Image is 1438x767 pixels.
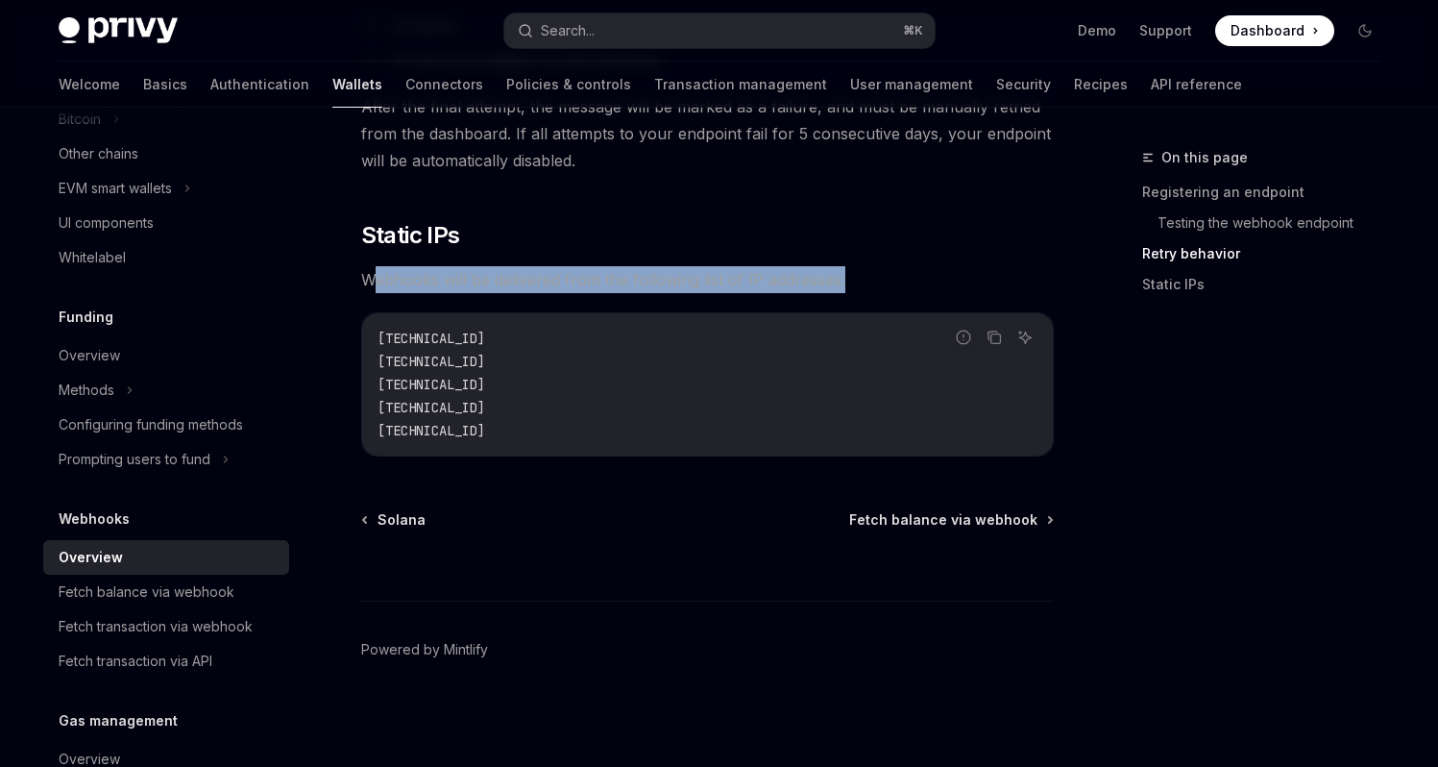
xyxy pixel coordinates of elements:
[849,510,1052,530] a: Fetch balance via webhook
[59,448,210,471] div: Prompting users to fund
[43,136,289,171] a: Other chains
[849,510,1037,530] span: Fetch balance via webhook
[43,408,289,442] a: Configuring funding methods
[378,510,426,530] span: Solana
[378,376,485,393] span: [TECHNICAL_ID]
[1350,15,1380,46] button: Toggle dark mode
[378,399,485,416] span: [TECHNICAL_ID]
[59,615,253,638] div: Fetch transaction via webhook
[59,650,212,673] div: Fetch transaction via API
[654,62,827,108] a: Transaction management
[59,546,123,569] div: Overview
[1151,62,1242,108] a: API reference
[378,422,485,439] span: [TECHNICAL_ID]
[1231,21,1304,40] span: Dashboard
[143,62,187,108] a: Basics
[405,62,483,108] a: Connectors
[59,62,120,108] a: Welcome
[59,344,120,367] div: Overview
[951,325,976,350] button: Report incorrect code
[59,177,172,200] div: EVM smart wallets
[903,23,923,38] span: ⌘ K
[541,19,595,42] div: Search...
[59,581,234,604] div: Fetch balance via webhook
[59,246,126,269] div: Whitelabel
[43,609,289,644] a: Fetch transaction via webhook
[361,266,1054,293] span: Webhooks will be delivered from the following list of IP addresses:
[1074,62,1128,108] a: Recipes
[210,62,309,108] a: Authentication
[59,413,243,436] div: Configuring funding methods
[59,306,113,329] h5: Funding
[59,17,178,44] img: dark logo
[1012,325,1037,350] button: Ask AI
[504,13,935,48] button: Search...⌘K
[1139,21,1192,40] a: Support
[506,62,631,108] a: Policies & controls
[43,240,289,275] a: Whitelabel
[361,93,1054,174] span: After the final attempt, the message will be marked as a failure, and must be manually retried fr...
[850,62,973,108] a: User management
[1142,238,1396,269] a: Retry behavior
[363,510,426,530] a: Solana
[43,206,289,240] a: UI components
[361,640,488,659] a: Powered by Mintlify
[43,540,289,575] a: Overview
[59,142,138,165] div: Other chains
[1158,208,1396,238] a: Testing the webhook endpoint
[43,575,289,609] a: Fetch balance via webhook
[1161,146,1248,169] span: On this page
[59,709,178,732] h5: Gas management
[1142,269,1396,300] a: Static IPs
[378,353,485,370] span: [TECHNICAL_ID]
[378,330,485,347] span: [TECHNICAL_ID]
[332,62,382,108] a: Wallets
[59,507,130,531] h5: Webhooks
[59,211,154,235] div: UI components
[361,220,460,251] span: Static IPs
[43,338,289,373] a: Overview
[59,379,114,402] div: Methods
[1078,21,1116,40] a: Demo
[43,644,289,679] a: Fetch transaction via API
[996,62,1051,108] a: Security
[1215,15,1334,46] a: Dashboard
[1142,177,1396,208] a: Registering an endpoint
[982,325,1007,350] button: Copy the contents from the code block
